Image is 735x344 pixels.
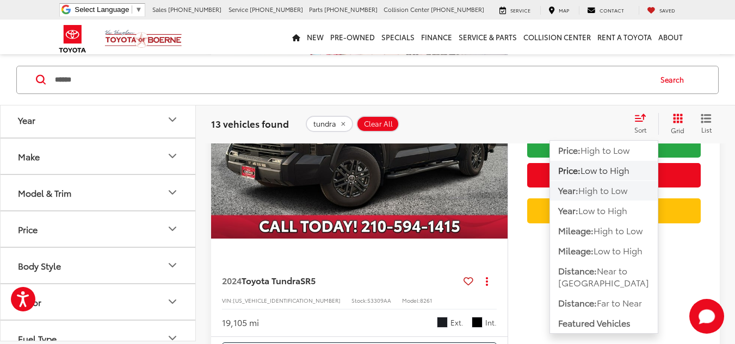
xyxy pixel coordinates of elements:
[689,299,724,334] svg: Start Chat
[594,20,655,54] a: Rent a Toyota
[324,5,378,14] span: [PHONE_NUMBER]
[228,5,248,14] span: Service
[558,184,578,196] span: Year:
[550,180,658,200] button: Year:High to Low
[558,296,597,308] span: Distance:
[594,244,643,257] span: Low to High
[558,264,649,289] span: Near to [GEOGRAPHIC_DATA]
[639,6,683,15] a: My Saved Vehicles
[166,113,179,126] div: Year
[222,274,242,286] span: 2024
[166,186,179,199] div: Model & Trim
[313,119,336,128] span: tundra
[222,296,233,304] span: VIN:
[597,296,642,308] span: Far to Near
[550,313,658,333] button: Featured Vehicles
[578,184,627,196] span: High to Low
[550,261,658,292] button: Distance:Near to [GEOGRAPHIC_DATA]
[580,143,629,156] span: High to Low
[431,5,484,14] span: [PHONE_NUMBER]
[351,296,367,304] span: Stock:
[18,333,57,343] div: Fuel Type
[1,211,196,246] button: PricePrice
[222,274,459,286] a: 2024Toyota TundraSR5
[378,20,418,54] a: Specials
[166,295,179,308] div: Color
[485,317,497,328] span: Int.
[18,114,35,124] div: Year
[693,112,720,134] button: List View
[658,112,693,134] button: Grid View
[550,160,658,180] button: Price:Low to High
[304,20,327,54] a: New
[550,241,658,260] button: Mileage:Low to High
[418,20,455,54] a: Finance
[671,125,684,134] span: Grid
[54,66,650,92] input: Search by Make, Model, or Keyword
[550,201,658,220] button: Year:Low to High
[327,20,378,54] a: Pre-Owned
[558,164,580,176] span: Price:
[367,296,391,304] span: 53309AA
[472,317,483,328] span: Black
[18,260,61,270] div: Body Style
[701,124,712,134] span: List
[1,174,196,210] button: Model & TrimModel & Trim
[300,274,316,286] span: SR5
[629,112,658,134] button: Select sort value
[1,284,196,319] button: ColorColor
[659,7,675,14] span: Saved
[559,7,569,14] span: Map
[18,151,40,161] div: Make
[650,66,700,93] button: Search
[594,224,643,236] span: High to Low
[52,21,93,57] img: Toyota
[420,296,432,304] span: 8261
[527,198,701,223] a: Value Your Trade
[1,247,196,283] button: Body StyleBody Style
[152,5,166,14] span: Sales
[166,259,179,272] div: Body Style
[18,223,38,234] div: Price
[558,204,578,216] span: Year:
[289,20,304,54] a: Home
[478,271,497,290] button: Actions
[510,7,530,14] span: Service
[402,296,420,304] span: Model:
[250,5,303,14] span: [PHONE_NUMBER]
[486,277,488,285] span: dropdown dots
[1,102,196,137] button: YearYear
[527,163,701,187] button: Get Price Now
[211,116,289,129] span: 13 vehicles found
[558,244,594,257] span: Mileage:
[135,5,142,14] span: ▼
[1,138,196,173] button: MakeMake
[558,143,580,156] span: Price:
[166,149,179,162] div: Make
[579,6,632,15] a: Contact
[455,20,520,54] a: Service & Parts: Opens in a new tab
[558,316,631,328] span: Featured Vehicles
[75,5,129,14] span: Select Language
[558,264,597,276] span: Distance:
[600,7,624,14] span: Contact
[550,221,658,240] button: Mileage:High to Low
[520,20,594,54] a: Collision Center
[309,5,323,14] span: Parts
[580,164,629,176] span: Low to High
[356,115,399,132] button: Clear All
[689,299,724,334] button: Toggle Chat Window
[18,187,71,197] div: Model & Trim
[491,6,539,15] a: Service
[384,5,429,14] span: Collision Center
[550,140,658,160] button: Price:High to Low
[166,222,179,235] div: Price
[75,5,142,14] a: Select Language​
[655,20,686,54] a: About
[233,296,341,304] span: [US_VEHICLE_IDENTIFICATION_NUMBER]
[104,29,182,48] img: Vic Vaughan Toyota of Boerne
[437,317,448,328] span: Midnight Black Metallic
[306,115,353,132] button: remove tundra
